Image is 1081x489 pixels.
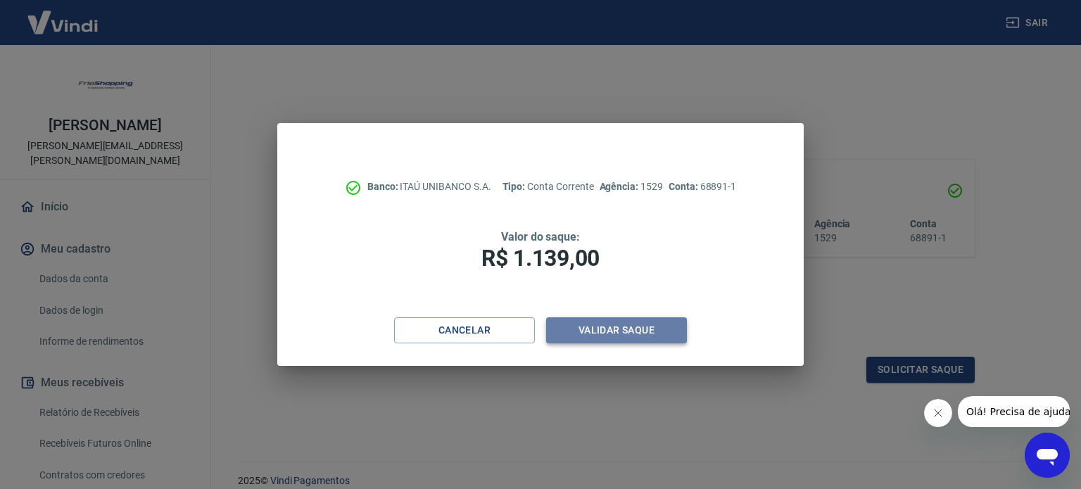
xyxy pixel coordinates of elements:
[481,245,600,272] span: R$ 1.139,00
[669,179,736,194] p: 68891-1
[600,179,663,194] p: 1529
[1025,433,1070,478] iframe: Botão para abrir a janela de mensagens
[600,181,641,192] span: Agência:
[958,396,1070,427] iframe: Mensagem da empresa
[669,181,700,192] span: Conta:
[924,399,952,427] iframe: Fechar mensagem
[501,230,580,243] span: Valor do saque:
[502,181,528,192] span: Tipo:
[367,179,491,194] p: ITAÚ UNIBANCO S.A.
[367,181,400,192] span: Banco:
[8,10,118,21] span: Olá! Precisa de ajuda?
[502,179,594,194] p: Conta Corrente
[394,317,535,343] button: Cancelar
[546,317,687,343] button: Validar saque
